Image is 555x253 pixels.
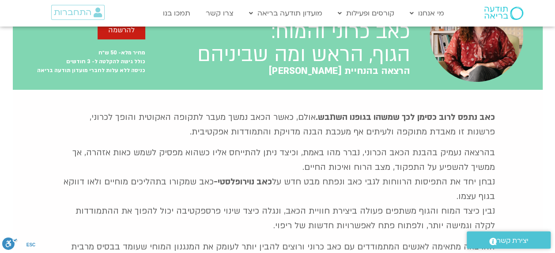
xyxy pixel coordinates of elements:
p: מחיר מלא- 50 ש״ח כולל גישה להקלטה ל- 3 חודשים כניסה ללא עלות לחברי מועדון תודעה בריאה [13,48,145,75]
a: צרו קשר [201,5,238,22]
a: יצירת קשר [467,231,551,249]
span: יצירת קשר [497,235,529,247]
p: אולם, כאשר הכאב נמשך מעבר לתקופה האקוטית והופך לכרוני, פרשנות זו מאבדת מתוקפה ולעיתים אף מעכבת הב... [60,110,495,139]
img: תודעה בריאה [484,7,523,20]
h2: הרצאה בהנחיית [PERSON_NAME] [268,66,410,77]
p: בהרצאה נעמיק בהבנת הכאב הכרוני, נברר מהו באמת, וכיצד ניתן להתייחס אליו כשהוא מפסיק לשמש כאות אזהר... [60,146,495,233]
a: התחברות [51,5,105,20]
span: התחברות [54,8,91,17]
span: להרשמה [108,26,135,34]
a: להרשמה [98,21,145,39]
a: מועדון תודעה בריאה [245,5,327,22]
h2: כאב כרוני והמוח: הגוף, הראש ומה שביניהם [197,20,410,66]
a: מי אנחנו [405,5,449,22]
a: תמכו בנו [159,5,195,22]
strong: כאב נוירופלסטי- [214,176,272,188]
strong: כאב נתפס לרוב כסימן לכך שמשהו בגופנו השתבש. [316,111,495,123]
a: קורסים ופעילות [333,5,399,22]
